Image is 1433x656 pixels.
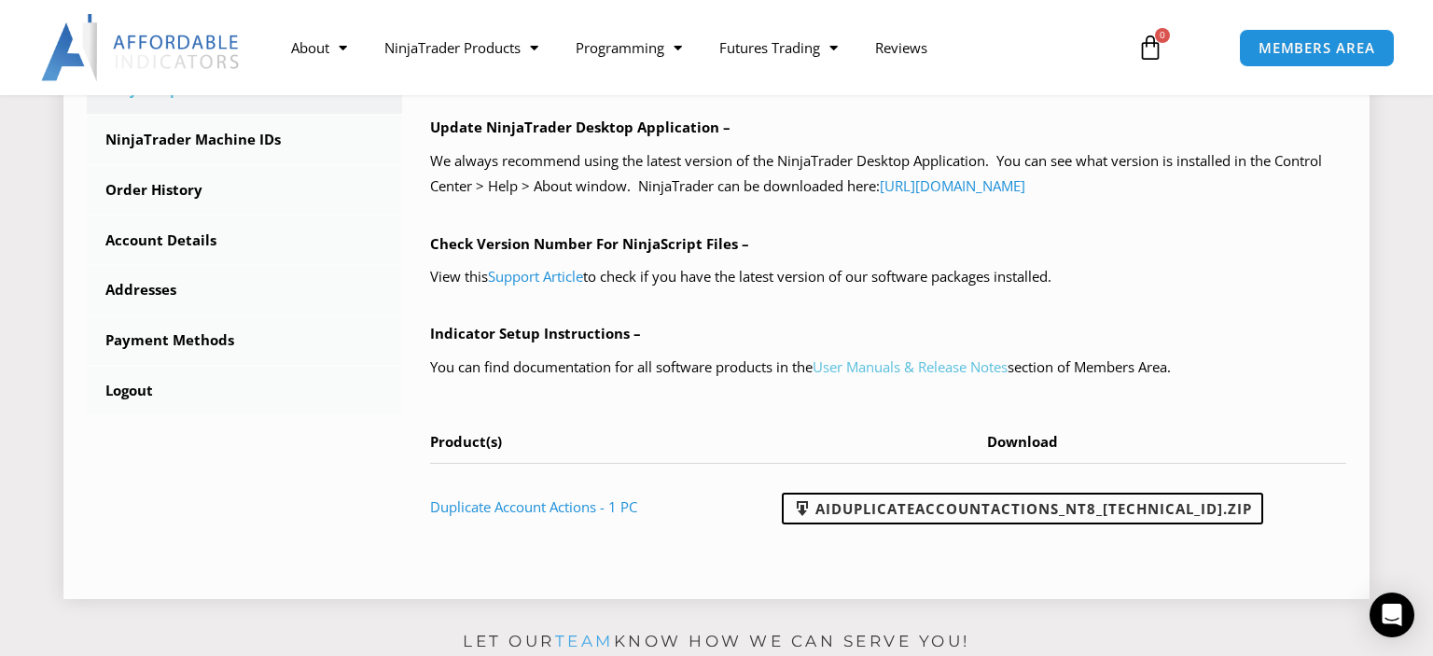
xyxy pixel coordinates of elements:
p: You can find documentation for all software products in the section of Members Area. [430,355,1347,381]
img: LogoAI | Affordable Indicators – NinjaTrader [41,14,242,81]
a: NinjaTrader Machine IDs [87,116,402,164]
span: MEMBERS AREA [1259,41,1375,55]
a: User Manuals & Release Notes [813,357,1008,376]
a: 0 [1109,21,1191,75]
b: Update NinjaTrader Desktop Application – [430,118,730,136]
p: View this to check if you have the latest version of our software packages installed. [430,264,1347,290]
a: NinjaTrader Products [366,26,557,69]
span: 0 [1155,28,1170,43]
a: team [555,632,614,650]
a: About [272,26,366,69]
a: Support Article [488,267,583,286]
span: Download [987,432,1058,451]
a: Addresses [87,266,402,314]
b: Check Version Number For NinjaScript Files – [430,234,749,253]
nav: Menu [272,26,1119,69]
a: Futures Trading [701,26,856,69]
a: MEMBERS AREA [1239,29,1395,67]
b: Indicator Setup Instructions – [430,324,641,342]
span: Product(s) [430,432,502,451]
a: [URL][DOMAIN_NAME] [880,176,1025,195]
p: We always recommend using the latest version of the NinjaTrader Desktop Application. You can see ... [430,148,1347,201]
a: Programming [557,26,701,69]
a: AIDuplicateAccountActions_NT8_[TECHNICAL_ID].zip [782,493,1263,524]
a: Reviews [856,26,946,69]
a: Logout [87,367,402,415]
a: Order History [87,166,402,215]
a: Duplicate Account Actions - 1 PC [430,497,637,516]
a: Account Details [87,216,402,265]
div: Open Intercom Messenger [1370,593,1414,637]
a: Payment Methods [87,316,402,365]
